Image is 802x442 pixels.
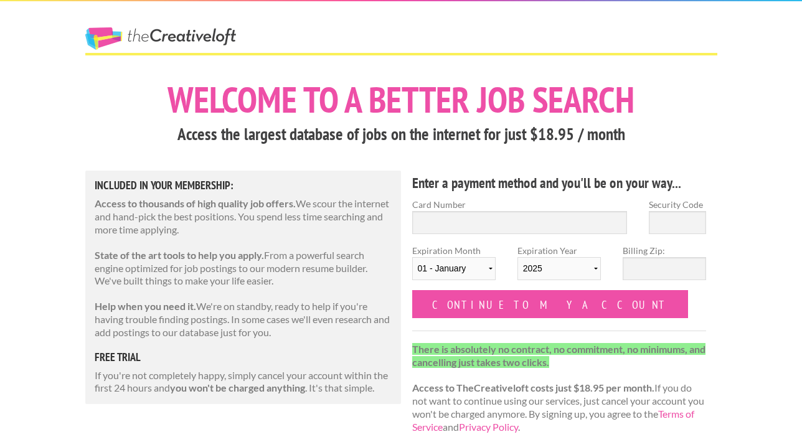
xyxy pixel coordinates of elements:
[517,244,601,290] label: Expiration Year
[95,249,392,288] p: From a powerful search engine optimized for job postings to our modern resume builder. We've buil...
[517,257,601,280] select: Expiration Year
[412,343,707,434] p: If you do not want to continue using our services, just cancel your account you won't be charged ...
[412,198,628,211] label: Card Number
[170,382,305,393] strong: you won't be charged anything
[412,343,705,368] strong: There is absolutely no contract, no commitment, no minimums, and cancelling just takes two clicks.
[623,244,706,257] label: Billing Zip:
[95,369,392,395] p: If you're not completely happy, simply cancel your account within the first 24 hours and . It's t...
[95,300,196,312] strong: Help when you need it.
[649,198,706,211] label: Security Code
[412,382,654,393] strong: Access to TheCreativeloft costs just $18.95 per month.
[412,408,694,433] a: Terms of Service
[412,257,496,280] select: Expiration Month
[412,173,707,193] h4: Enter a payment method and you'll be on your way...
[95,197,392,236] p: We scour the internet and hand-pick the best positions. You spend less time searching and more ti...
[85,123,717,146] h3: Access the largest database of jobs on the internet for just $18.95 / month
[85,27,236,50] a: The Creative Loft
[95,300,392,339] p: We're on standby, ready to help if you're having trouble finding postings. In some cases we'll ev...
[95,197,296,209] strong: Access to thousands of high quality job offers.
[85,82,717,118] h1: Welcome to a better job search
[95,180,392,191] h5: Included in Your Membership:
[459,421,518,433] a: Privacy Policy
[412,244,496,290] label: Expiration Month
[412,290,689,318] input: Continue to my account
[95,249,264,261] strong: State of the art tools to help you apply.
[95,352,392,363] h5: free trial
